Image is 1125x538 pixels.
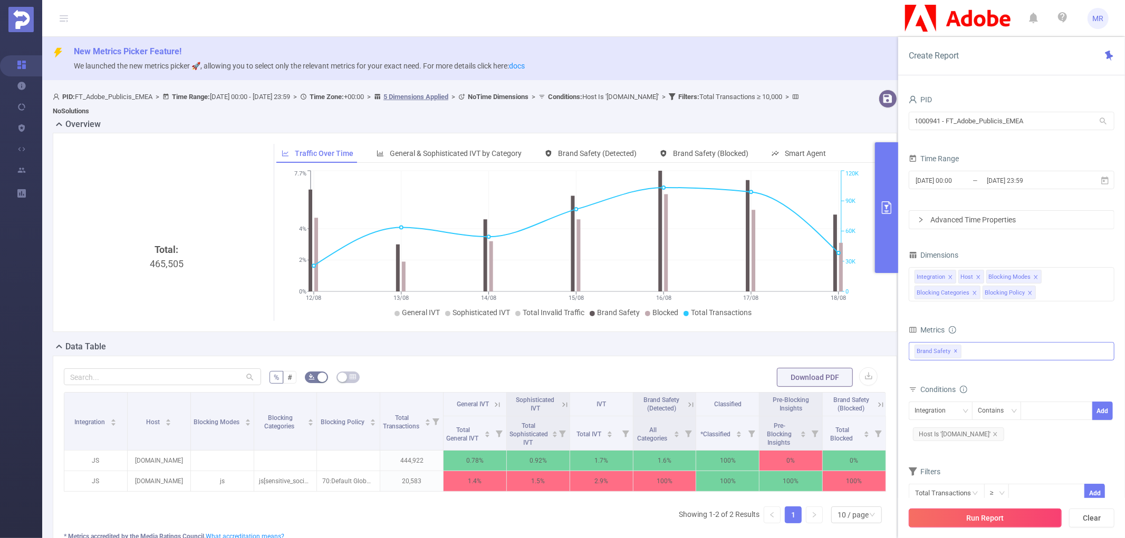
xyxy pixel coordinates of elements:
[299,226,306,232] tspan: 4%
[552,433,557,436] i: icon: caret-down
[128,471,190,491] p: [DOMAIN_NAME]
[310,93,344,101] b: Time Zone:
[425,422,431,425] i: icon: caret-down
[633,471,696,491] p: 100%
[555,416,570,450] i: Filter menu
[155,244,178,255] b: Total:
[869,512,876,519] i: icon: down
[999,490,1005,497] i: icon: down
[845,228,855,235] tspan: 60K
[806,506,823,523] li: Next Page
[481,295,496,301] tspan: 14/08
[833,396,869,412] span: Brand Safety (Blocked)
[909,95,932,104] span: PID
[1093,8,1104,29] span: MR
[963,408,969,415] i: icon: down
[507,451,570,471] p: 0.92%
[976,275,981,281] i: icon: close
[597,308,640,317] span: Brand Safety
[306,295,321,301] tspan: 12/08
[696,451,759,471] p: 100%
[801,429,806,433] i: icon: caret-up
[782,93,792,101] span: >
[299,257,306,264] tspan: 2%
[673,149,748,158] span: Brand Safety (Blocked)
[909,211,1114,229] div: icon: rightAdvanced Time Properties
[492,416,506,450] i: Filter menu
[528,93,539,101] span: >
[191,471,254,491] p: js
[453,308,510,317] span: Sophisticated IVT
[570,471,633,491] p: 2.9%
[831,426,855,442] span: Total Blocked
[1084,484,1105,502] button: Add
[53,47,63,58] i: icon: thunderbolt
[618,416,633,450] i: Filter menu
[552,429,558,436] div: Sort
[245,417,251,424] div: Sort
[65,118,101,131] h2: Overview
[744,416,759,450] i: Filter menu
[811,512,818,518] i: icon: right
[915,402,953,419] div: Integration
[245,422,251,425] i: icon: caret-down
[838,507,869,523] div: 10 / page
[425,417,431,420] i: icon: caret-up
[111,422,117,425] i: icon: caret-down
[321,418,366,426] span: Blocking Policy
[915,173,1000,188] input: Start date
[548,93,659,101] span: Host Is '[DOMAIN_NAME]'
[972,290,977,297] i: icon: close
[558,149,637,158] span: Brand Safety (Detected)
[785,507,801,523] a: 1
[607,429,613,433] i: icon: caret-up
[74,62,525,70] span: We launched the new metrics picker 🚀, allowing you to select only the relevant metrics for your e...
[978,402,1011,419] div: Contains
[864,433,870,436] i: icon: caret-down
[736,429,742,436] div: Sort
[773,396,809,412] span: Pre-Blocking Insights
[383,414,421,430] span: Total Transactions
[1092,402,1113,420] button: Add
[370,417,376,420] i: icon: caret-up
[607,433,613,436] i: icon: caret-down
[801,433,806,436] i: icon: caret-down
[777,368,853,387] button: Download PDF
[807,416,822,450] i: Filter menu
[294,171,306,178] tspan: 7.7%
[915,270,956,283] li: Integration
[254,471,317,491] p: js[sensitive_social:low]
[736,433,742,436] i: icon: caret-down
[769,512,775,518] i: icon: left
[425,417,431,424] div: Sort
[633,451,696,471] p: 1.6%
[659,93,669,101] span: >
[8,7,34,32] img: Protected Media
[309,374,315,380] i: icon: bg-colors
[484,429,491,436] div: Sort
[988,270,1031,284] div: Blocking Modes
[909,467,940,476] span: Filters
[679,506,759,523] li: Showing 1-2 of 2 Results
[948,275,953,281] i: icon: close
[917,286,969,300] div: Blocking Categories
[507,471,570,491] p: 1.5%
[576,431,603,438] span: Total IVT
[845,171,859,178] tspan: 120K
[993,432,998,437] i: icon: close
[909,95,917,104] i: icon: user
[468,93,528,101] b: No Time Dimensions
[53,107,89,115] b: No Solutions
[290,93,300,101] span: >
[909,51,959,61] span: Create Report
[607,429,613,436] div: Sort
[308,422,314,425] i: icon: caret-down
[570,451,633,471] p: 1.7%
[823,451,886,471] p: 0%
[1011,408,1017,415] i: icon: down
[1027,290,1033,297] i: icon: close
[691,308,752,317] span: Total Transactions
[380,471,443,491] p: 20,583
[990,484,1001,502] div: ≥
[552,429,557,433] i: icon: caret-up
